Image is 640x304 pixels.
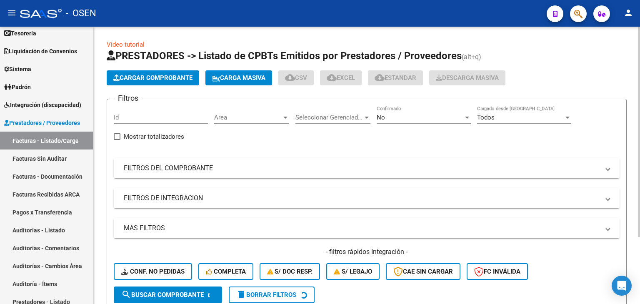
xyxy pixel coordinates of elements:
[107,70,199,85] button: Cargar Comprobante
[236,291,296,299] span: Borrar Filtros
[124,132,184,142] span: Mostrar totalizadores
[375,74,416,82] span: Estandar
[212,74,265,82] span: Carga Masiva
[386,263,460,280] button: CAE SIN CARGAR
[114,92,142,104] h3: Filtros
[124,194,600,203] mat-panel-title: FILTROS DE INTEGRACION
[236,289,246,299] mat-icon: delete
[114,158,620,178] mat-expansion-panel-header: FILTROS DEL COMPROBANTE
[327,74,355,82] span: EXCEL
[320,70,362,85] button: EXCEL
[327,72,337,82] mat-icon: cloud_download
[462,53,481,61] span: (alt+q)
[114,218,620,238] mat-expansion-panel-header: MAS FILTROS
[260,263,320,280] button: S/ Doc Resp.
[377,114,385,121] span: No
[474,268,520,275] span: FC Inválida
[623,8,633,18] mat-icon: person
[4,65,31,74] span: Sistema
[113,74,192,82] span: Cargar Comprobante
[267,268,313,275] span: S/ Doc Resp.
[326,263,380,280] button: S/ legajo
[393,268,453,275] span: CAE SIN CARGAR
[205,70,272,85] button: Carga Masiva
[7,8,17,18] mat-icon: menu
[121,289,131,299] mat-icon: search
[477,114,495,121] span: Todos
[285,72,295,82] mat-icon: cloud_download
[334,268,372,275] span: S/ legajo
[114,247,620,257] h4: - filtros rápidos Integración -
[124,164,600,173] mat-panel-title: FILTROS DEL COMPROBANTE
[66,4,96,22] span: - OSEN
[4,118,80,127] span: Prestadores / Proveedores
[612,276,632,296] div: Open Intercom Messenger
[4,29,36,38] span: Tesorería
[295,114,363,121] span: Seleccionar Gerenciador
[368,70,423,85] button: Estandar
[285,74,307,82] span: CSV
[121,291,204,299] span: Buscar Comprobante
[429,70,505,85] button: Descarga Masiva
[107,41,145,48] a: Video tutorial
[214,114,282,121] span: Area
[4,82,31,92] span: Padrón
[206,268,246,275] span: Completa
[429,70,505,85] app-download-masive: Descarga masiva de comprobantes (adjuntos)
[4,47,77,56] span: Liquidación de Convenios
[114,188,620,208] mat-expansion-panel-header: FILTROS DE INTEGRACION
[114,287,222,303] button: Buscar Comprobante
[467,263,528,280] button: FC Inválida
[229,287,315,303] button: Borrar Filtros
[114,263,192,280] button: Conf. no pedidas
[198,263,253,280] button: Completa
[121,268,185,275] span: Conf. no pedidas
[278,70,314,85] button: CSV
[375,72,385,82] mat-icon: cloud_download
[107,50,462,62] span: PRESTADORES -> Listado de CPBTs Emitidos por Prestadores / Proveedores
[4,100,81,110] span: Integración (discapacidad)
[124,224,600,233] mat-panel-title: MAS FILTROS
[436,74,499,82] span: Descarga Masiva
